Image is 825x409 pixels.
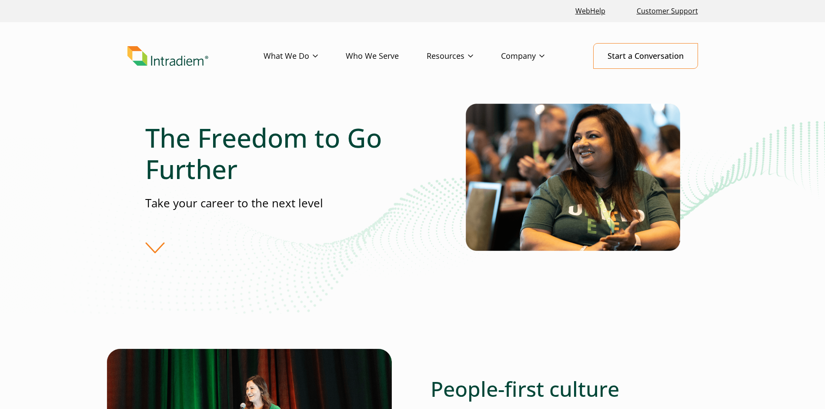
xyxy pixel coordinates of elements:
[501,44,572,69] a: Company
[572,2,609,20] a: Link opens in a new window
[145,122,412,185] h1: The Freedom to Go Further
[145,195,412,211] p: Take your career to the next level
[633,2,701,20] a: Customer Support
[346,44,427,69] a: Who We Serve
[127,46,264,66] a: Link to homepage of Intradiem
[431,376,680,402] h2: People-first culture
[264,44,346,69] a: What We Do
[127,46,208,66] img: Intradiem
[593,43,698,69] a: Start a Conversation
[427,44,501,69] a: Resources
